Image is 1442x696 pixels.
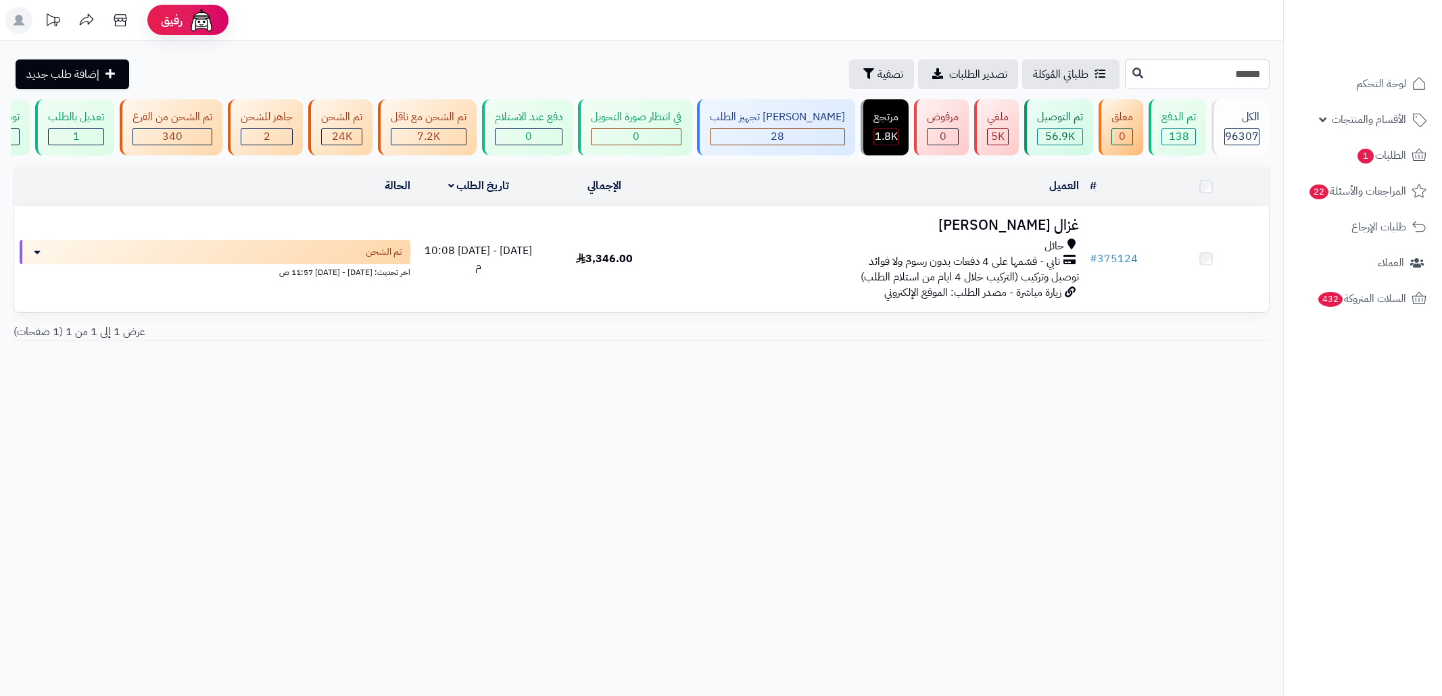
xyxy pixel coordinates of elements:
[16,59,129,89] a: إضافة طلب جديد
[1111,109,1133,125] div: معلق
[928,129,958,145] div: 0
[225,99,306,155] a: جاهز للشحن 2
[633,128,640,145] span: 0
[1112,129,1132,145] div: 0
[1357,148,1374,164] span: 1
[1044,239,1064,254] span: حائل
[1033,66,1088,82] span: طلباتي المُوكلة
[873,109,898,125] div: مرتجع
[448,178,510,194] a: تاريخ الطلب
[875,128,898,145] span: 1.8K
[1292,282,1434,315] a: السلات المتروكة432
[1378,253,1404,272] span: العملاء
[20,264,410,278] div: اخر تحديث: [DATE] - [DATE] 11:57 ص
[672,218,1079,233] h3: غزال [PERSON_NAME]
[332,128,352,145] span: 24K
[1317,289,1406,308] span: السلات المتروكة
[911,99,971,155] a: مرفوض 0
[884,284,1061,301] span: زيارة مباشرة - مصدر الطلب: الموقع الإلكتروني
[576,251,633,267] span: 3,346.00
[991,128,1005,145] span: 5K
[525,128,532,145] span: 0
[940,128,946,145] span: 0
[375,99,479,155] a: تم الشحن مع ناقل 7.2K
[858,99,911,155] a: مرتجع 1.8K
[391,129,466,145] div: 7222
[1169,128,1189,145] span: 138
[949,66,1007,82] span: تصدير الطلبات
[1038,129,1082,145] div: 56947
[1162,129,1195,145] div: 138
[592,129,681,145] div: 0
[1209,99,1272,155] a: الكل96307
[1292,175,1434,207] a: المراجعات والأسئلة22
[425,243,532,274] span: [DATE] - [DATE] 10:08 م
[575,99,694,155] a: في انتظار صورة التحويل 0
[161,12,183,28] span: رفيق
[988,129,1008,145] div: 4995
[241,129,292,145] div: 2
[711,129,844,145] div: 28
[971,99,1022,155] a: ملغي 5K
[385,178,410,194] a: الحالة
[1351,218,1406,237] span: طلبات الإرجاع
[1119,128,1126,145] span: 0
[1090,178,1097,194] a: #
[1356,146,1406,165] span: الطلبات
[391,109,466,125] div: تم الشحن مع ناقل
[591,109,681,125] div: في انتظار صورة التحويل
[496,129,562,145] div: 0
[927,109,959,125] div: مرفوض
[1308,182,1406,201] span: المراجعات والأسئلة
[869,254,1060,270] span: تابي - قسّمها على 4 دفعات بدون رسوم ولا فوائد
[417,128,440,145] span: 7.2K
[918,59,1018,89] a: تصدير الطلبات
[479,99,575,155] a: دفع عند الاستلام 0
[188,7,215,34] img: ai-face.png
[366,245,402,259] span: تم الشحن
[1317,291,1344,307] span: 432
[1332,110,1406,129] span: الأقسام والمنتجات
[878,66,903,82] span: تصفية
[771,128,784,145] span: 28
[322,129,362,145] div: 24023
[874,129,898,145] div: 1836
[48,109,104,125] div: تعديل بالطلب
[73,128,80,145] span: 1
[32,99,117,155] a: تعديل بالطلب 1
[321,109,362,125] div: تم الشحن
[133,109,212,125] div: تم الشحن من الفرع
[133,129,212,145] div: 340
[241,109,293,125] div: جاهز للشحن
[1090,251,1097,267] span: #
[694,99,858,155] a: [PERSON_NAME] تجهيز الطلب 28
[495,109,562,125] div: دفع عند الاستلام
[306,99,375,155] a: تم الشحن 24K
[1350,11,1429,40] img: logo-2.png
[49,129,103,145] div: 1
[1309,184,1330,200] span: 22
[987,109,1009,125] div: ملغي
[861,269,1079,285] span: توصيل وتركيب (التركيب خلال 4 ايام من استلام الطلب)
[710,109,845,125] div: [PERSON_NAME] تجهيز الطلب
[1022,99,1096,155] a: تم التوصيل 56.9K
[1292,68,1434,100] a: لوحة التحكم
[587,178,621,194] a: الإجمالي
[117,99,225,155] a: تم الشحن من الفرع 340
[1225,128,1259,145] span: 96307
[1096,99,1146,155] a: معلق 0
[3,324,642,340] div: عرض 1 إلى 1 من 1 (1 صفحات)
[36,7,70,37] a: تحديثات المنصة
[162,128,183,145] span: 340
[1090,251,1138,267] a: #375124
[1146,99,1209,155] a: تم الدفع 138
[1049,178,1079,194] a: العميل
[1161,109,1196,125] div: تم الدفع
[26,66,99,82] span: إضافة طلب جديد
[1045,128,1075,145] span: 56.9K
[1022,59,1120,89] a: طلباتي المُوكلة
[1292,139,1434,172] a: الطلبات1
[264,128,270,145] span: 2
[1356,74,1406,93] span: لوحة التحكم
[1292,247,1434,279] a: العملاء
